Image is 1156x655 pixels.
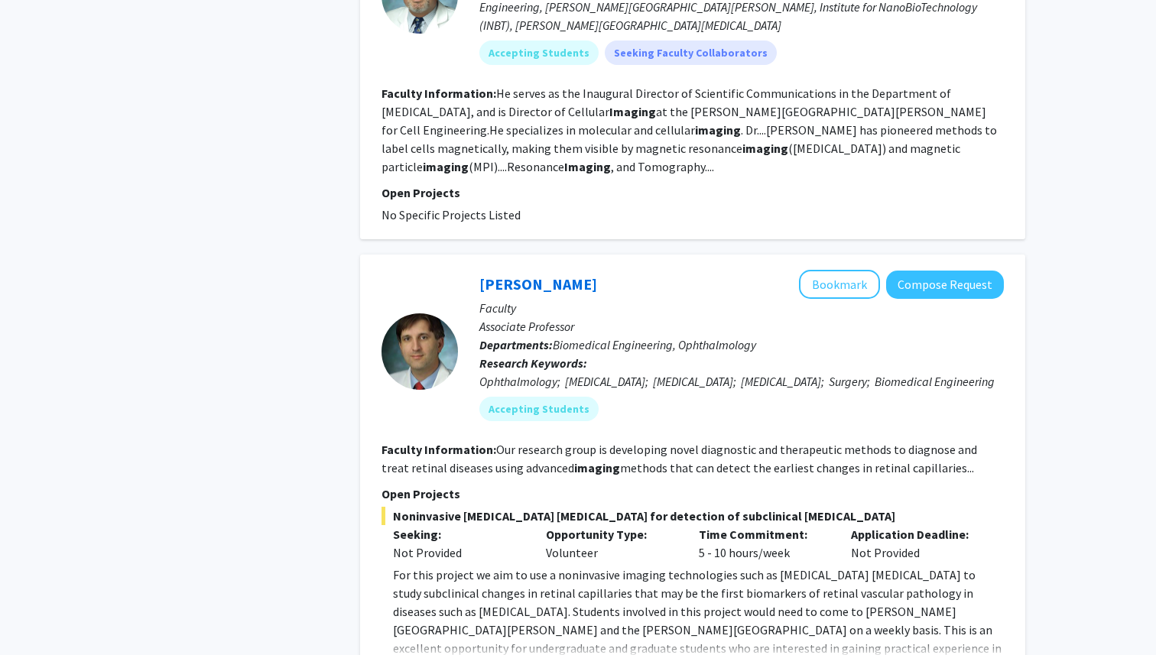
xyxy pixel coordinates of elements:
button: Add Amir Kashani to Bookmarks [799,270,880,299]
b: Imaging [609,104,656,119]
div: Not Provided [839,525,992,562]
p: Open Projects [382,183,1004,202]
p: Seeking: [393,525,523,543]
b: Faculty Information: [382,442,496,457]
p: Opportunity Type: [546,525,676,543]
div: Volunteer [534,525,687,562]
fg-read-more: He serves as the Inaugural Director of Scientific Communications in the Department of [MEDICAL_DA... [382,86,997,174]
span: Biomedical Engineering, Ophthalmology [553,337,756,352]
b: imaging [742,141,788,156]
b: Departments: [479,337,553,352]
fg-read-more: Our research group is developing novel diagnostic and therapeutic methods to diagnose and treat r... [382,442,977,475]
div: Ophthalmology; [MEDICAL_DATA]; [MEDICAL_DATA]; [MEDICAL_DATA]; Surgery; Biomedical Engineering [479,372,1004,391]
b: imaging [574,460,620,475]
mat-chip: Seeking Faculty Collaborators [605,41,777,65]
span: Noninvasive [MEDICAL_DATA] [MEDICAL_DATA] for detection of subclinical [MEDICAL_DATA] [382,507,1004,525]
mat-chip: Accepting Students [479,41,599,65]
span: No Specific Projects Listed [382,207,521,222]
p: Time Commitment: [699,525,829,543]
p: Open Projects [382,485,1004,503]
p: Application Deadline: [851,525,981,543]
b: imaging [423,159,469,174]
b: Faculty Information: [382,86,496,101]
p: Associate Professor [479,317,1004,336]
div: Not Provided [393,543,523,562]
a: [PERSON_NAME] [479,274,597,293]
b: Imaging [564,159,611,174]
iframe: Chat [11,586,65,644]
button: Compose Request to Amir Kashani [886,271,1004,299]
div: 5 - 10 hours/week [687,525,840,562]
mat-chip: Accepting Students [479,397,599,421]
p: Faculty [479,299,1004,317]
b: Research Keywords: [479,355,587,371]
b: imaging [695,122,741,138]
